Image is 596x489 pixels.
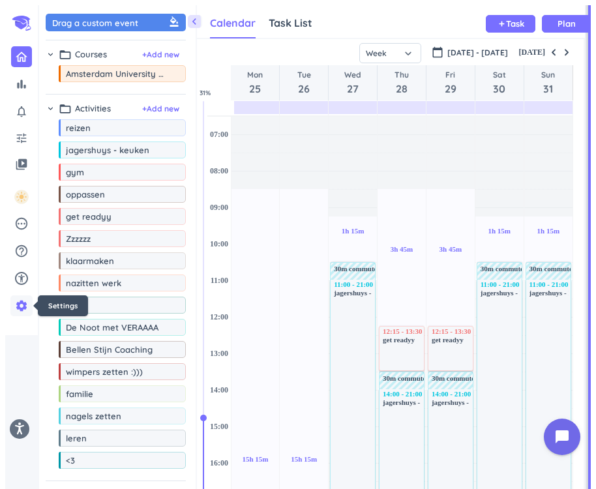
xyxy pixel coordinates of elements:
i: folder_open [59,48,72,61]
a: Go to August 25, 2025 [245,68,265,98]
button: addTask [486,15,535,33]
a: Go to August 27, 2025 [342,68,364,98]
i: pending [14,216,29,231]
span: 1h 15m [342,227,365,235]
span: + Add new [142,103,179,115]
span: Bellen Stijn Coaching [66,344,164,355]
span: leren [66,433,164,443]
span: jagershuys - keuken [529,289,591,297]
span: Courses [75,48,107,61]
span: <3 [66,455,164,466]
a: Go to August 28, 2025 [392,68,411,98]
span: Amsterdam University of Applied Sciences - Timetable - FBSV-VOE-14C [66,68,164,79]
a: Go to August 31, 2025 [539,68,558,98]
span: Calendar [210,16,256,29]
span: Fri [445,69,456,81]
span: 3h 45m [440,245,462,253]
div: 30m commute [432,374,481,387]
span: jagershuys - keuken [383,398,444,406]
div: 14:00 - 21:00 [383,390,422,398]
span: Plan [558,20,576,28]
div: 14:00 - 21:00 [432,390,471,398]
span: Tue [297,69,311,81]
i: help_outline [14,244,29,258]
span: nazitten werk [66,278,164,288]
button: Next Week [560,46,573,59]
span: 31 [541,81,555,96]
div: Drag a custom event [52,16,183,29]
div: 11:00 - 21:00 [529,280,569,288]
a: Go to August 26, 2025 [295,68,314,98]
i: video_library [15,158,28,171]
span: wimpers zetten :))) [66,366,164,377]
span: Activities [75,102,111,115]
span: 15h 15m [242,455,268,463]
div: 12:15 - 13:30 [383,327,422,335]
span: 30 [493,81,506,96]
i: calendar_today [432,46,443,58]
span: Thu [395,69,409,81]
span: get readyy [432,336,464,344]
span: jagershuys - keuken [432,398,493,406]
button: +Add new [142,103,179,115]
i: chevron_right [46,104,55,113]
span: jagershuys - keuken [66,145,164,155]
i: notifications_none [15,105,28,118]
span: Task List [269,16,312,29]
span: Mon [247,69,263,81]
span: 1h 15m [488,227,511,235]
span: [DATE] - [DATE] [447,47,508,59]
span: 15h 15m [291,455,317,463]
div: 12:15 - 13:30 [432,327,471,335]
a: Go to August 29, 2025 [442,68,459,98]
button: [DATE] [517,44,547,60]
span: familie [66,389,164,399]
i: settings [15,299,28,312]
span: jagershuys - keuken [334,289,395,297]
span: De Noot met VERAAAA [66,322,164,333]
span: 1h 15m [537,227,560,235]
span: gym [66,167,164,177]
span: Sun [541,69,555,81]
a: settings [10,295,33,316]
span: + Add new [142,49,179,61]
div: 30m commute [383,374,432,387]
span: oppassen [66,189,164,200]
span: Task [506,20,524,28]
i: folder_open [59,102,72,115]
span: nagels zetten [66,411,164,421]
span: get readyy [383,336,415,344]
span: eten [66,300,164,310]
span: 27 [344,81,361,96]
span: Sat [493,69,506,81]
a: Go to August 30, 2025 [490,68,509,98]
div: 30m commute [334,265,383,277]
div: 11:00 - 21:00 [334,280,373,288]
div: 30m commute [529,265,578,277]
i: bar_chart [15,78,28,91]
span: Wed [344,69,361,81]
span: 26 [297,81,311,96]
div: 11:00 - 21:00 [481,280,520,288]
span: 31 % [200,88,222,98]
span: Settings [48,301,78,310]
span: jagershuys - keuken [481,289,542,297]
i: tune [15,132,28,145]
span: 3h 45m [391,245,413,253]
span: reizen [66,123,164,133]
button: Plan [542,15,591,33]
div: 30m commute [481,265,529,277]
span: 29 [445,81,456,96]
span: get readyy [66,211,164,222]
span: Zzzzzz [66,233,164,244]
i: add [498,20,506,28]
button: Previous Week [547,46,560,59]
span: 25 [247,81,263,96]
i: chevron_right [46,50,55,59]
button: +Add new [142,49,179,61]
span: 28 [395,81,409,96]
span: klaarmaken [66,256,164,266]
a: bar_chart [11,74,32,95]
i: chevron_left [188,15,201,28]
